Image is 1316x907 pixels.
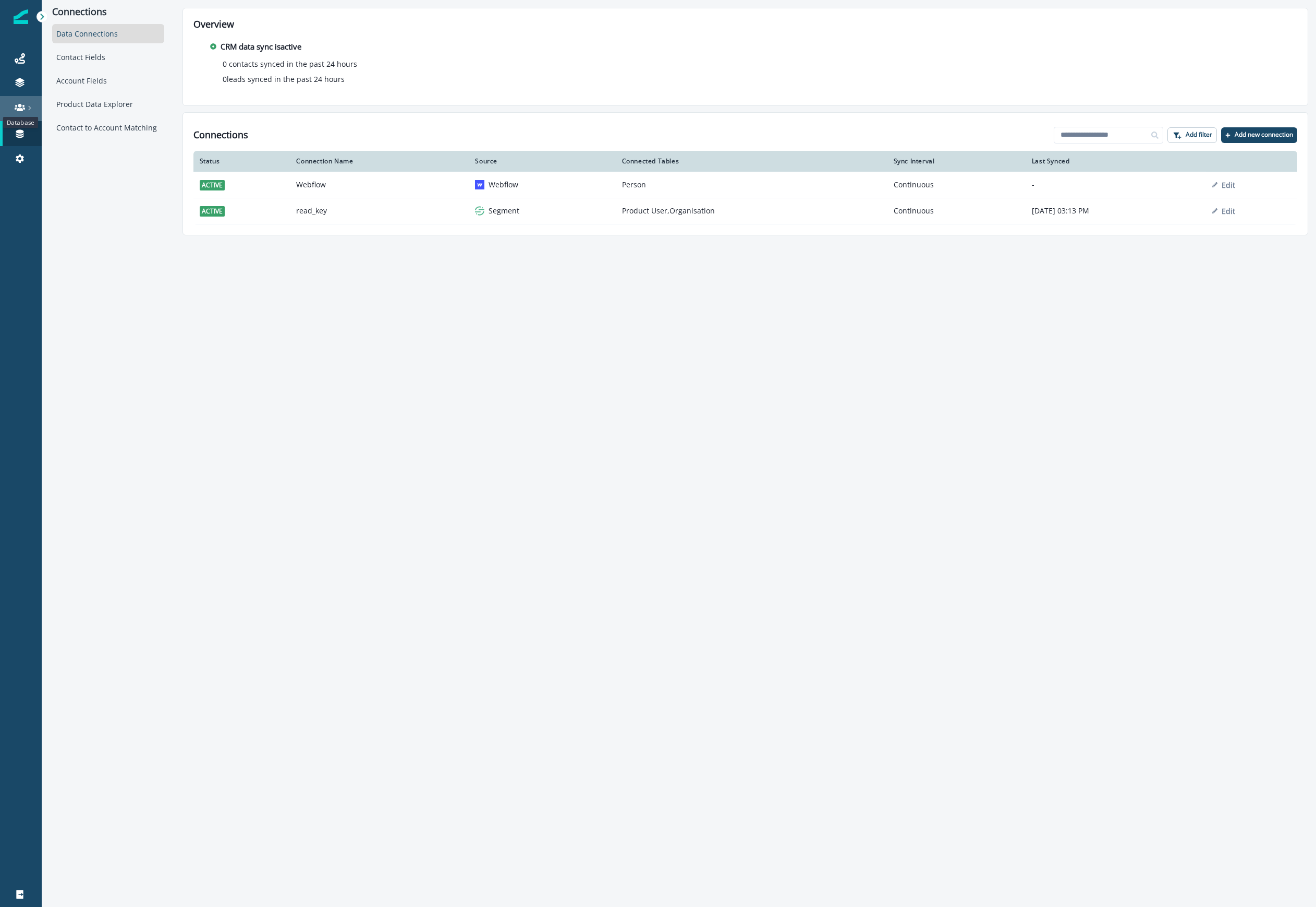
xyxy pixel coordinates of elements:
p: Add filter [1186,131,1212,138]
button: Edit [1212,206,1235,216]
div: Data Connections [52,24,164,43]
p: Add new connection [1235,131,1293,138]
a: activeread_keysegmentSegmentProduct User,OrganisationContinuous[DATE] 03:13 PMEdit [193,198,1297,224]
td: read_key [290,198,469,224]
span: active [200,180,225,190]
button: Add filter [1167,127,1217,143]
p: - [1032,180,1200,190]
p: [DATE] 03:13 PM [1032,206,1200,216]
p: Webflow [489,180,518,190]
span: active [200,206,225,217]
p: 0 contacts synced in the past 24 hours [223,58,357,69]
a: activeWebflowwebflowWebflowPersonContinuous-Edit [193,172,1297,198]
img: segment [475,206,484,216]
h2: Overview [193,19,1297,30]
td: Continuous [887,198,1026,224]
td: Continuous [887,172,1026,198]
div: Last Synced [1032,157,1200,165]
p: 0 leads synced in the past 24 hours [223,74,345,85]
div: Connected Tables [622,157,881,165]
td: Person [616,172,887,198]
div: Connection Name [296,157,462,165]
p: Edit [1222,180,1235,190]
button: Edit [1212,180,1235,190]
button: Add new connection [1221,127,1297,143]
img: Inflection [14,9,28,24]
p: Edit [1222,206,1235,216]
div: Source [475,157,609,165]
div: Sync Interval [894,157,1019,165]
h1: Connections [193,129,248,141]
p: CRM data sync is active [221,41,301,53]
td: Webflow [290,172,469,198]
div: Contact to Account Matching [52,118,164,137]
div: Account Fields [52,71,164,90]
td: Product User,Organisation [616,198,887,224]
div: Contact Fields [52,47,164,67]
img: webflow [475,180,484,189]
div: Status [200,157,284,165]
p: Segment [489,206,519,216]
div: Product Data Explorer [52,94,164,114]
p: Connections [52,6,164,18]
